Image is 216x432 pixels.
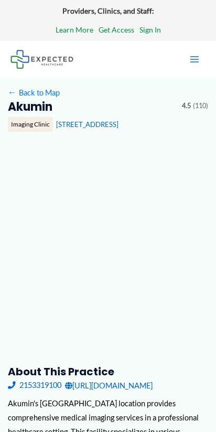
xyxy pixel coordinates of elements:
h3: About this practice [8,365,209,378]
a: Get Access [99,23,134,37]
a: [STREET_ADDRESS] [56,120,118,129]
span: 4.5 [182,100,191,112]
button: Main menu toggle [183,48,206,70]
a: Learn More [56,23,93,37]
div: Imaging Clinic [8,117,53,132]
img: Expected Healthcare Logo - side, dark font, small [10,50,73,68]
a: Sign In [139,23,161,37]
a: 2153319100 [8,378,61,393]
a: [URL][DOMAIN_NAME] [65,378,153,393]
strong: Providers, Clinics, and Staff: [62,6,154,15]
h2: Akumin [8,100,175,114]
a: ←Back to Map [8,86,60,100]
span: (110) [193,100,208,112]
span: ← [8,88,17,97]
